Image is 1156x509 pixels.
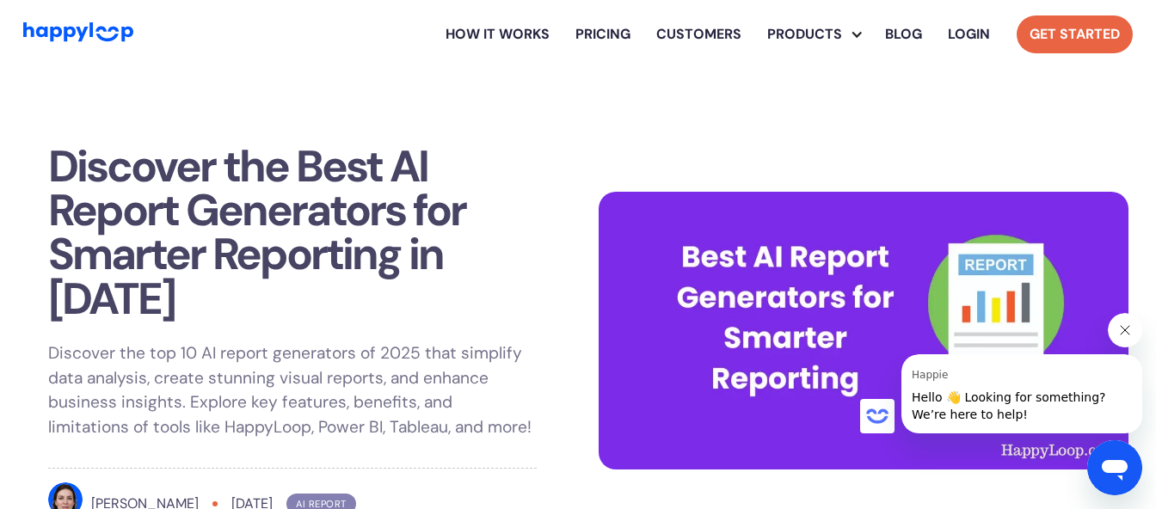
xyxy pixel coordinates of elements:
iframe: no content [860,399,895,433]
a: Learn how HappyLoop works [433,7,563,62]
iframe: Message from Happie [901,354,1142,433]
div: Happie says "Hello 👋 Looking for something? We’re here to help!". Open messaging window to contin... [860,313,1142,433]
p: Discover the top 10 AI report generators of 2025 that simplify data analysis, create stunning vis... [48,341,537,440]
a: Get started with HappyLoop [1017,15,1133,53]
iframe: Button to launch messaging window [1087,440,1142,495]
a: Go to Home Page [23,22,133,46]
iframe: Close message from Happie [1108,313,1142,347]
div: Explore HappyLoop use cases [754,7,872,62]
a: Visit the HappyLoop blog for insights [872,7,935,62]
div: PRODUCTS [754,24,855,45]
h1: Discover the Best AI Report Generators for Smarter Reporting in [DATE] [48,144,537,321]
a: Log in to your HappyLoop account [935,7,1003,62]
a: View HappyLoop pricing plans [563,7,643,62]
a: Learn how HappyLoop works [643,7,754,62]
div: PRODUCTS [767,7,872,62]
img: HappyLoop Logo [23,22,133,42]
